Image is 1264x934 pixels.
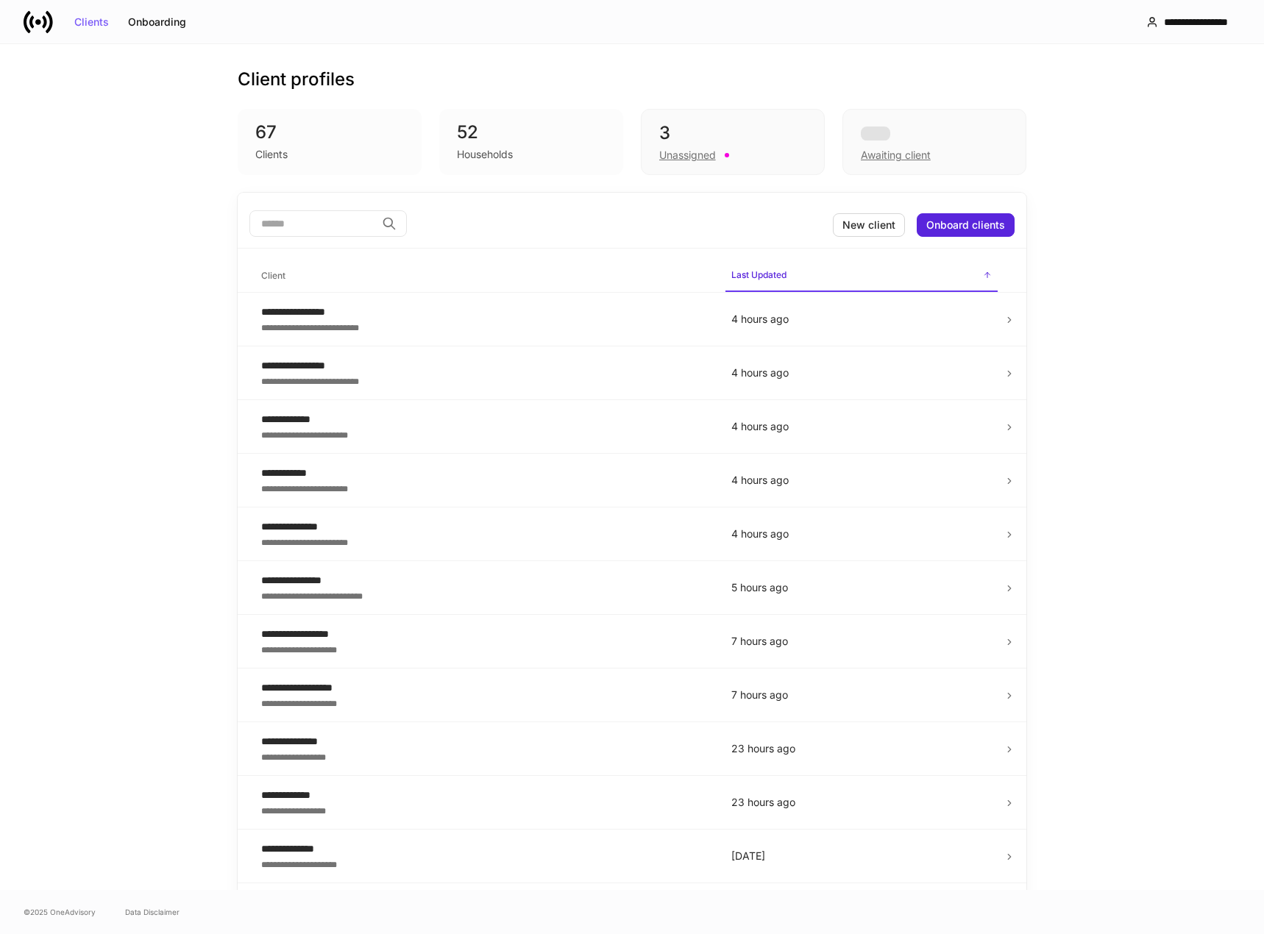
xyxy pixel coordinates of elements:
[731,688,992,702] p: 7 hours ago
[74,17,109,27] div: Clients
[842,109,1026,175] div: Awaiting client
[457,147,513,162] div: Households
[833,213,905,237] button: New client
[255,261,714,291] span: Client
[118,10,196,34] button: Onboarding
[731,795,992,810] p: 23 hours ago
[641,109,825,175] div: 3Unassigned
[842,220,895,230] div: New client
[255,121,404,144] div: 67
[725,260,998,292] span: Last Updated
[731,849,992,863] p: [DATE]
[457,121,606,144] div: 52
[659,121,806,145] div: 3
[731,419,992,434] p: 4 hours ago
[659,148,716,163] div: Unassigned
[238,68,355,91] h3: Client profiles
[731,473,992,488] p: 4 hours ago
[731,580,992,595] p: 5 hours ago
[926,220,1005,230] div: Onboard clients
[125,906,180,918] a: Data Disclaimer
[731,268,787,282] h6: Last Updated
[731,366,992,380] p: 4 hours ago
[731,312,992,327] p: 4 hours ago
[128,17,186,27] div: Onboarding
[24,906,96,918] span: © 2025 OneAdvisory
[261,268,285,282] h6: Client
[731,634,992,649] p: 7 hours ago
[731,741,992,756] p: 23 hours ago
[861,148,931,163] div: Awaiting client
[255,147,288,162] div: Clients
[731,527,992,541] p: 4 hours ago
[65,10,118,34] button: Clients
[917,213,1015,237] button: Onboard clients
